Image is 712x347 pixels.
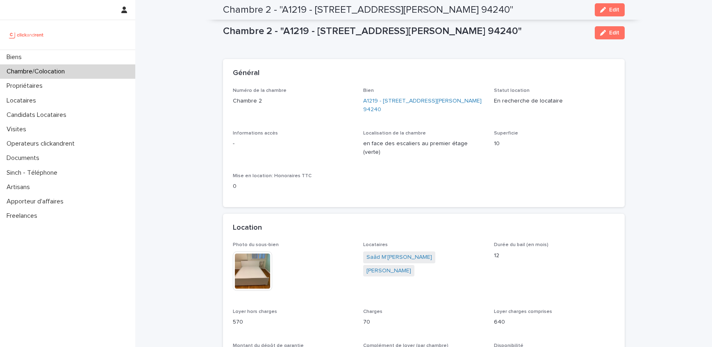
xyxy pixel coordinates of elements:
[494,251,615,260] p: 12
[595,3,625,16] button: Edit
[223,4,513,16] h2: Chambre 2 - "A1219 - [STREET_ADDRESS][PERSON_NAME] 94240"
[3,140,81,148] p: Operateurs clickandrent
[363,97,484,114] a: A1219 - [STREET_ADDRESS][PERSON_NAME] 94240
[363,242,388,247] span: Locataires
[233,309,277,314] span: Loyer hors charges
[3,53,28,61] p: Biens
[233,318,354,326] p: 570
[3,169,64,177] p: Sinch - Téléphone
[494,97,615,105] p: En recherche de locataire
[595,26,625,39] button: Edit
[233,224,262,233] h2: Location
[363,131,426,136] span: Localisation de la chambre
[366,267,411,275] a: [PERSON_NAME]
[363,309,382,314] span: Charges
[233,139,354,148] p: -
[609,7,619,13] span: Edit
[3,111,73,119] p: Candidats Locataires
[233,88,287,93] span: Numéro de la chambre
[3,68,71,75] p: Chambre/Colocation
[223,25,588,37] p: Chambre 2 - "A1219 - [STREET_ADDRESS][PERSON_NAME] 94240"
[233,97,354,105] p: Chambre 2
[233,131,278,136] span: Informations accès
[494,131,518,136] span: Superficie
[363,318,484,326] p: 70
[494,88,530,93] span: Statut location
[366,253,432,262] a: Saâd M'[PERSON_NAME]
[3,97,43,105] p: Locataires
[233,173,312,178] span: Mise en location: Honoraires TTC
[3,198,70,205] p: Apporteur d'affaires
[3,82,49,90] p: Propriétaires
[494,242,548,247] span: Durée du bail (en mois)
[609,30,619,36] span: Edit
[363,139,484,157] p: en face des escaliers au premier étage (verte)
[233,182,354,191] p: 0
[7,27,46,43] img: UCB0brd3T0yccxBKYDjQ
[233,242,279,247] span: Photo du sous-bien
[363,88,374,93] span: Bien
[233,69,259,78] h2: Général
[494,318,615,326] p: 640
[3,154,46,162] p: Documents
[3,212,44,220] p: Freelances
[494,139,615,148] p: 10
[3,126,33,133] p: Visites
[494,309,552,314] span: Loyer charges comprises
[3,183,36,191] p: Artisans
